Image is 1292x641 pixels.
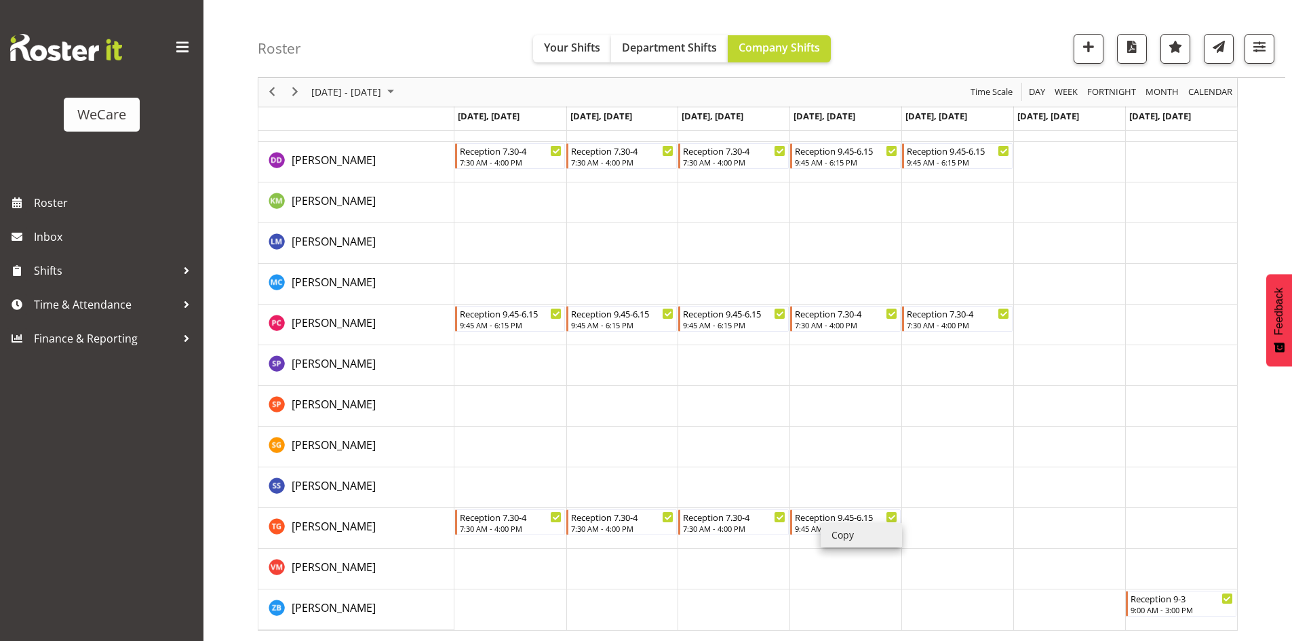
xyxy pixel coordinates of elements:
div: Demi Dumitrean"s event - Reception 7.30-4 Begin From Tuesday, August 26, 2025 at 7:30:00 AM GMT+1... [566,143,677,169]
span: [PERSON_NAME] [292,193,376,208]
span: Week [1053,84,1079,101]
span: [PERSON_NAME] [292,275,376,290]
div: 9:45 AM - 6:15 PM [795,157,897,168]
div: Reception 7.30-4 [683,510,785,524]
button: Feedback - Show survey [1266,274,1292,366]
a: [PERSON_NAME] [292,152,376,168]
div: Tayah Giesbrecht"s event - Reception 9.45-6.15 Begin From Thursday, August 28, 2025 at 9:45:00 AM... [790,509,901,535]
div: Reception 7.30-4 [795,307,897,320]
a: [PERSON_NAME] [292,518,376,535]
div: Demi Dumitrean"s event - Reception 7.30-4 Begin From Wednesday, August 27, 2025 at 7:30:00 AM GMT... [678,143,789,169]
div: 7:30 AM - 4:00 PM [571,523,673,534]
div: Tayah Giesbrecht"s event - Reception 7.30-4 Begin From Wednesday, August 27, 2025 at 7:30:00 AM G... [678,509,789,535]
td: Penny Clyne-Moffat resource [258,305,454,345]
a: [PERSON_NAME] [292,233,376,250]
div: Reception 9.45-6.15 [571,307,673,320]
button: Next [286,84,305,101]
td: Sanjita Gurung resource [258,427,454,467]
div: Zephy Bennett"s event - Reception 9-3 Begin From Sunday, August 31, 2025 at 9:00:00 AM GMT+12:00 ... [1126,591,1236,617]
button: Timeline Week [1053,84,1080,101]
div: Reception 7.30-4 [460,144,562,157]
div: Reception 9.45-6.15 [907,144,1009,157]
span: Time Scale [969,84,1014,101]
span: Your Shifts [544,40,600,55]
div: 9:00 AM - 3:00 PM [1131,604,1233,615]
div: 7:30 AM - 4:00 PM [571,157,673,168]
div: Reception 9.45-6.15 [795,144,897,157]
a: [PERSON_NAME] [292,274,376,290]
a: [PERSON_NAME] [292,478,376,494]
button: Time Scale [968,84,1015,101]
span: [DATE], [DATE] [905,110,967,122]
span: [DATE], [DATE] [458,110,520,122]
span: [PERSON_NAME] [292,560,376,575]
span: Finance & Reporting [34,328,176,349]
div: Reception 9.45-6.15 [795,510,897,524]
span: [PERSON_NAME] [292,356,376,371]
span: Month [1144,84,1180,101]
td: Kishendri Moodley resource [258,182,454,223]
td: Zephy Bennett resource [258,589,454,630]
span: Company Shifts [739,40,820,55]
button: Add a new shift [1074,34,1103,64]
div: Demi Dumitrean"s event - Reception 7.30-4 Begin From Monday, August 25, 2025 at 7:30:00 AM GMT+12... [455,143,566,169]
button: Previous [263,84,281,101]
span: [PERSON_NAME] [292,397,376,412]
div: Reception 9.45-6.15 [460,307,562,320]
div: Reception 9.45-6.15 [683,307,785,320]
div: Penny Clyne-Moffat"s event - Reception 9.45-6.15 Begin From Tuesday, August 26, 2025 at 9:45:00 A... [566,306,677,332]
div: 9:45 AM - 6:15 PM [460,319,562,330]
img: Rosterit website logo [10,34,122,61]
a: [PERSON_NAME] [292,396,376,412]
span: [DATE], [DATE] [1017,110,1079,122]
div: 7:30 AM - 4:00 PM [795,319,897,330]
div: Penny Clyne-Moffat"s event - Reception 7.30-4 Begin From Thursday, August 28, 2025 at 7:30:00 AM ... [790,306,901,332]
div: Reception 7.30-4 [683,144,785,157]
span: calendar [1187,84,1234,101]
td: Mary Childs resource [258,264,454,305]
a: [PERSON_NAME] [292,559,376,575]
div: previous period [260,78,283,106]
td: Savanna Samson resource [258,467,454,508]
div: 7:30 AM - 4:00 PM [907,319,1009,330]
button: Department Shifts [611,35,728,62]
div: WeCare [77,104,126,125]
div: 9:45 AM - 6:15 PM [683,319,785,330]
button: Company Shifts [728,35,831,62]
div: Tayah Giesbrecht"s event - Reception 7.30-4 Begin From Tuesday, August 26, 2025 at 7:30:00 AM GMT... [566,509,677,535]
div: Reception 7.30-4 [571,144,673,157]
td: Lainie Montgomery resource [258,223,454,264]
div: 7:30 AM - 4:00 PM [460,157,562,168]
td: Samantha Poultney resource [258,386,454,427]
li: Copy [821,523,902,547]
h4: Roster [258,41,301,56]
button: Filter Shifts [1245,34,1274,64]
div: Demi Dumitrean"s event - Reception 9.45-6.15 Begin From Thursday, August 28, 2025 at 9:45:00 AM G... [790,143,901,169]
div: Penny Clyne-Moffat"s event - Reception 9.45-6.15 Begin From Wednesday, August 27, 2025 at 9:45:00... [678,306,789,332]
span: Day [1027,84,1046,101]
button: August 2025 [309,84,400,101]
td: Demi Dumitrean resource [258,142,454,182]
td: Sabnam Pun resource [258,345,454,386]
div: 9:45 AM - 6:15 PM [907,157,1009,168]
div: 7:30 AM - 4:00 PM [460,523,562,534]
span: [DATE] - [DATE] [310,84,383,101]
button: Highlight an important date within the roster. [1160,34,1190,64]
div: Penny Clyne-Moffat"s event - Reception 7.30-4 Begin From Friday, August 29, 2025 at 7:30:00 AM GM... [902,306,1013,332]
span: Time & Attendance [34,294,176,315]
button: Download a PDF of the roster according to the set date range. [1117,34,1147,64]
button: Send a list of all shifts for the selected filtered period to all rostered employees. [1204,34,1234,64]
span: [DATE], [DATE] [794,110,855,122]
a: [PERSON_NAME] [292,193,376,209]
span: Fortnight [1086,84,1137,101]
span: [DATE], [DATE] [682,110,743,122]
div: Penny Clyne-Moffat"s event - Reception 9.45-6.15 Begin From Monday, August 25, 2025 at 9:45:00 AM... [455,306,566,332]
button: Month [1186,84,1235,101]
div: 9:45 AM - 6:15 PM [795,523,897,534]
span: [PERSON_NAME] [292,478,376,493]
span: [PERSON_NAME] [292,234,376,249]
div: 7:30 AM - 4:00 PM [683,523,785,534]
span: Roster [34,193,197,213]
button: Timeline Month [1143,84,1181,101]
div: 9:45 AM - 6:15 PM [571,319,673,330]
